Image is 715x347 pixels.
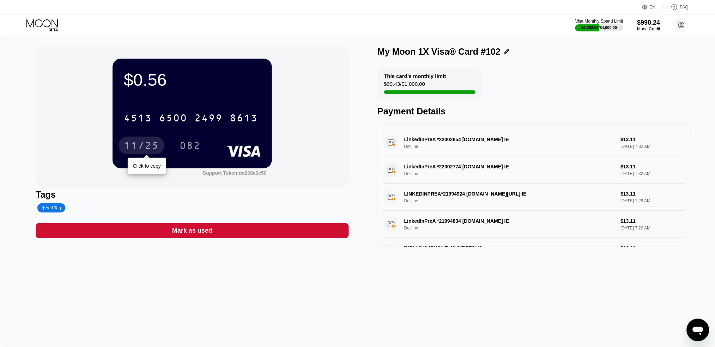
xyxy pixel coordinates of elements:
div: Visa Monthly Spend Limit$2,002.99/$4,000.00 [575,19,623,31]
div: 6500 [159,113,187,125]
div: Add Tag [37,203,65,213]
div: Tags [36,190,349,200]
div: EN [642,4,664,11]
div: Support Token:dc268a6e50 [203,170,267,176]
div: My Moon 1X Visa® Card #102 [378,47,501,57]
div: $0.56 [124,70,261,90]
div: 8613 [230,113,258,125]
div: 11/25 [124,141,159,152]
div: FAQ [680,5,689,10]
div: Click to copy [133,163,161,169]
div: Moon Credit [637,26,660,31]
div: 082 [180,141,201,152]
div: 082 [174,137,206,154]
div: Visa Monthly Spend Limit [575,19,623,24]
div: $990.24Moon Credit [637,19,660,31]
div: Add Tag [42,205,61,210]
iframe: Button to launch messaging window [687,319,709,341]
div: Payment Details [378,106,691,116]
div: 4513 [124,113,152,125]
div: This card’s monthly limit [384,73,446,79]
div: $990.24 [637,19,660,26]
div: EN [650,5,656,10]
div: 4513650024998613 [120,109,262,127]
div: 11/25 [119,137,164,154]
div: $2,002.99 / $4,000.00 [582,25,617,30]
div: 2499 [194,113,223,125]
div: Mark as used [172,227,212,235]
div: Support Token: dc268a6e50 [203,170,267,176]
div: FAQ [664,4,689,11]
div: $99.43 / $1,000.00 [384,81,425,90]
div: Mark as used [36,223,349,238]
